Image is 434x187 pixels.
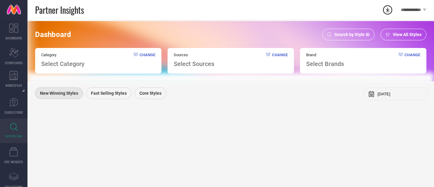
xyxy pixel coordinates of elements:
[404,53,420,68] span: Change
[4,159,23,164] span: CDC INSIGHTS
[91,91,127,96] span: Fast Selling Styles
[5,83,22,88] span: WORKSPACE
[382,4,393,15] div: Open download list
[306,60,344,68] span: Select Brands
[335,32,370,37] span: Search by Style ID
[5,36,22,40] span: DASHBOARD
[174,53,214,57] span: Sources
[174,60,214,68] span: Select Sources
[378,92,423,96] input: Select month
[139,91,161,96] span: Core Styles
[5,110,23,115] span: SUGGESTIONS
[40,91,78,96] span: New Winning Styles
[41,60,85,68] span: Select Category
[5,134,22,138] span: INSPIRATION
[35,30,71,39] span: Dashboard
[5,61,23,65] span: SCORECARDS
[393,32,421,37] span: View All Styles
[41,53,85,57] span: Category
[306,53,344,57] span: Brand
[272,53,288,68] span: Change
[35,4,84,16] span: Partner Insights
[139,53,155,68] span: Change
